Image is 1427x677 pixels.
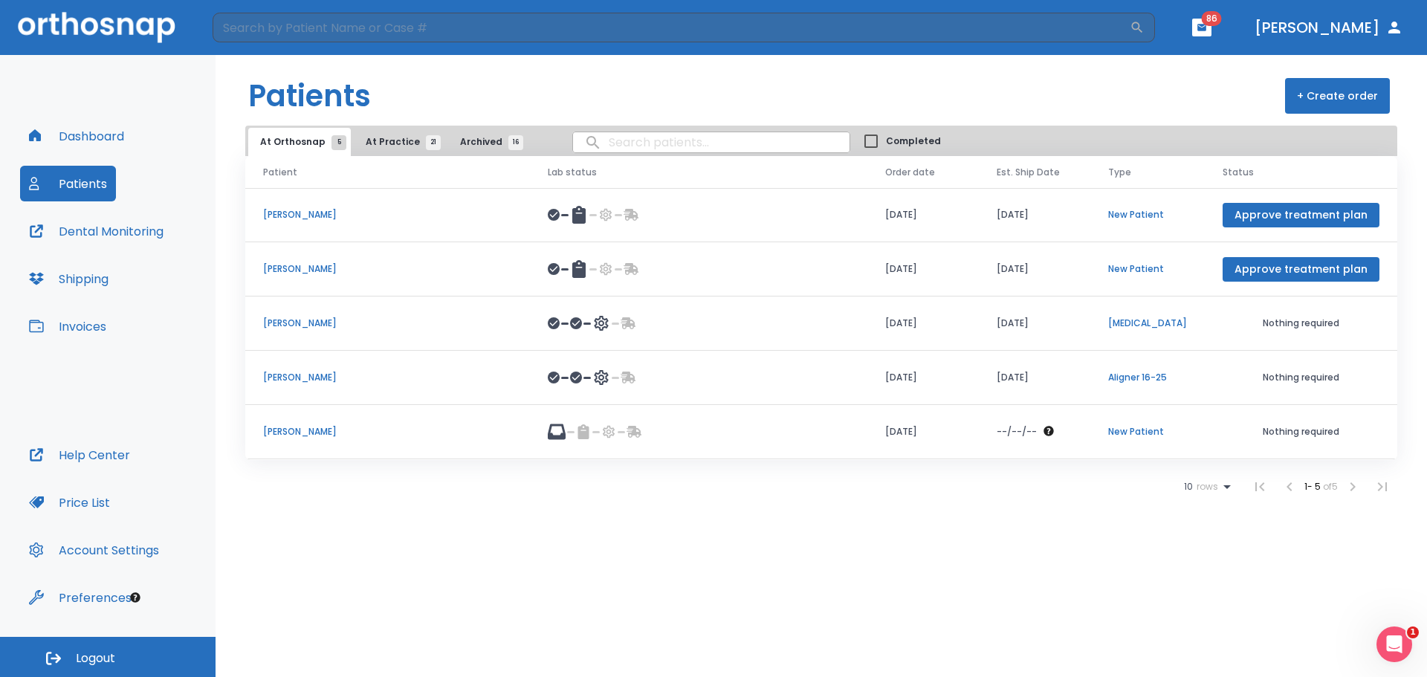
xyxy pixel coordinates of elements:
td: [DATE] [867,351,979,405]
button: Patients [20,166,116,201]
button: Help Center [20,437,139,473]
button: Dental Monitoring [20,213,172,249]
p: [MEDICAL_DATA] [1108,317,1187,330]
iframe: Intercom live chat [1376,626,1412,662]
button: Approve treatment plan [1223,257,1379,282]
span: 10 [1184,482,1193,492]
button: Preferences [20,580,140,615]
td: [DATE] [867,188,979,242]
span: Completed [886,135,941,148]
span: At Orthosnap [260,135,339,149]
span: Patient [263,166,297,179]
button: + Create order [1285,78,1390,114]
p: New Patient [1108,425,1187,438]
p: New Patient [1108,208,1187,221]
span: 1 - 5 [1304,480,1323,493]
span: Archived [460,135,516,149]
span: Logout [76,650,115,667]
span: 1 [1407,626,1419,638]
span: 21 [426,135,441,150]
td: [DATE] [867,242,979,297]
span: Order date [885,166,935,179]
td: [DATE] [979,297,1090,351]
p: New Patient [1108,262,1187,276]
p: Nothing required [1223,425,1379,438]
p: [PERSON_NAME] [263,425,512,438]
td: [DATE] [979,188,1090,242]
span: Type [1108,166,1131,179]
td: [DATE] [979,351,1090,405]
div: Tooltip anchor [129,591,142,604]
button: Approve treatment plan [1223,203,1379,227]
p: [PERSON_NAME] [263,262,512,276]
button: Shipping [20,261,117,297]
p: Nothing required [1223,371,1379,384]
div: tabs [248,128,531,156]
p: Nothing required [1223,317,1379,330]
button: Dashboard [20,118,133,154]
p: --/--/-- [997,425,1037,438]
button: Account Settings [20,532,168,568]
td: [DATE] [979,242,1090,297]
span: of 5 [1323,480,1338,493]
h1: Patients [248,74,371,118]
span: rows [1193,482,1218,492]
p: [PERSON_NAME] [263,208,512,221]
button: [PERSON_NAME] [1249,14,1409,41]
img: Orthosnap [18,12,175,42]
span: 5 [331,135,346,150]
span: At Practice [366,135,433,149]
p: [PERSON_NAME] [263,317,512,330]
span: Status [1223,166,1254,179]
span: Lab status [548,166,597,179]
span: Est. Ship Date [997,166,1060,179]
p: [PERSON_NAME] [263,371,512,384]
span: 16 [508,135,523,150]
div: The date will be available after approving treatment plan [997,425,1072,438]
button: Invoices [20,308,115,344]
td: [DATE] [867,297,979,351]
button: Price List [20,485,119,520]
span: 86 [1202,11,1222,26]
input: Search by Patient Name or Case # [213,13,1130,42]
input: search [573,128,850,157]
p: Aligner 16-25 [1108,371,1187,384]
td: [DATE] [867,405,979,459]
